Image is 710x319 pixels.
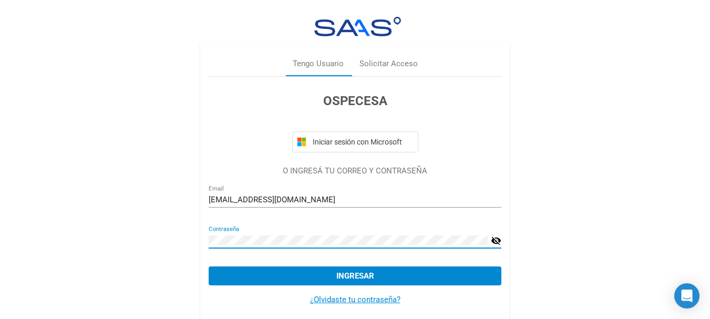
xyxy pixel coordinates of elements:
[674,283,699,308] div: Open Intercom Messenger
[293,58,344,70] div: Tengo Usuario
[310,295,400,304] a: ¿Olvidaste tu contraseña?
[209,91,501,110] h3: OSPECESA
[311,138,414,146] span: Iniciar sesión con Microsoft
[209,266,501,285] button: Ingresar
[209,165,501,177] p: O INGRESÁ TU CORREO Y CONTRASEÑA
[491,234,501,247] mat-icon: visibility_off
[336,271,374,281] span: Ingresar
[292,131,418,152] button: Iniciar sesión con Microsoft
[359,58,418,70] div: Solicitar Acceso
